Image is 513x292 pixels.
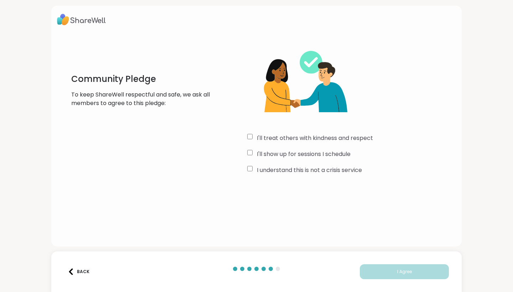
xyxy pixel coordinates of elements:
div: Back [68,268,89,275]
button: Back [64,264,93,279]
label: I'll show up for sessions I schedule [257,150,351,158]
img: ShareWell Logo [57,11,106,28]
p: To keep ShareWell respectful and safe, we ask all members to agree to this pledge: [71,90,210,108]
label: I'll treat others with kindness and respect [257,134,373,142]
h1: Community Pledge [71,73,210,85]
span: I Agree [397,268,412,275]
button: I Agree [360,264,449,279]
label: I understand this is not a crisis service [257,166,362,174]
